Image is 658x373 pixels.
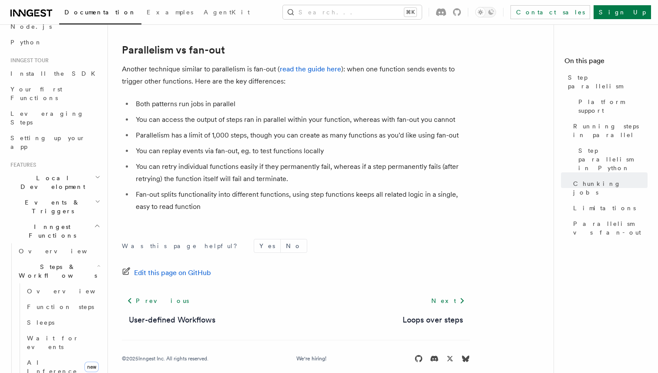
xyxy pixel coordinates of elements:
[404,8,416,17] kbd: ⌘K
[15,243,102,259] a: Overview
[23,283,102,299] a: Overview
[64,9,136,16] span: Documentation
[403,314,463,326] a: Loops over steps
[27,303,94,310] span: Function steps
[7,174,95,191] span: Local Development
[122,355,208,362] div: © 2025 Inngest Inc. All rights reserved.
[7,19,102,34] a: Node.js
[122,293,194,309] a: Previous
[122,267,211,279] a: Edit this page on GitHub
[475,7,496,17] button: Toggle dark mode
[122,242,243,250] p: Was this page helpful?
[7,195,102,219] button: Events & Triggers
[10,110,84,126] span: Leveraging Steps
[10,39,42,46] span: Python
[7,106,102,130] a: Leveraging Steps
[23,315,102,330] a: Sleeps
[27,288,117,295] span: Overview
[147,9,193,16] span: Examples
[10,23,52,30] span: Node.js
[568,73,648,91] span: Step parallelism
[133,98,470,110] li: Both patterns run jobs in parallel
[141,3,198,24] a: Examples
[7,81,102,106] a: Your first Functions
[10,86,62,101] span: Your first Functions
[7,222,94,240] span: Inngest Functions
[573,122,648,139] span: Running steps in parallel
[570,176,648,200] a: Chunking jobs
[573,204,636,212] span: Limitations
[133,129,470,141] li: Parallelism has a limit of 1,000 steps, though you can create as many functions as you'd like usi...
[122,63,470,87] p: Another technique similar to parallelism is fan-out ( ): when one function sends events to trigge...
[7,198,95,215] span: Events & Triggers
[84,362,99,372] span: new
[15,262,97,280] span: Steps & Workflows
[7,170,102,195] button: Local Development
[7,219,102,243] button: Inngest Functions
[570,118,648,143] a: Running steps in parallel
[281,239,307,252] button: No
[198,3,255,24] a: AgentKit
[15,259,102,283] button: Steps & Workflows
[573,219,648,237] span: Parallelism vs fan-out
[23,330,102,355] a: Wait for events
[7,130,102,155] a: Setting up your app
[133,145,470,157] li: You can replay events via fan-out, eg. to test functions locally
[122,44,225,56] a: Parallelism vs fan-out
[510,5,590,19] a: Contact sales
[134,267,211,279] span: Edit this page on GitHub
[7,66,102,81] a: Install the SDK
[564,56,648,70] h4: On this page
[564,70,648,94] a: Step parallelism
[27,335,79,350] span: Wait for events
[10,134,85,150] span: Setting up your app
[59,3,141,24] a: Documentation
[575,143,648,176] a: Step parallelism in Python
[594,5,651,19] a: Sign Up
[129,314,215,326] a: User-defined Workflows
[7,161,36,168] span: Features
[280,65,341,73] a: read the guide here
[27,319,54,326] span: Sleeps
[10,70,101,77] span: Install the SDK
[578,97,648,115] span: Platform support
[133,188,470,213] li: Fan-out splits functionality into different functions, using step functions keeps all related log...
[573,179,648,197] span: Chunking jobs
[570,216,648,240] a: Parallelism vs fan-out
[570,200,648,216] a: Limitations
[23,299,102,315] a: Function steps
[133,161,470,185] li: You can retry individual functions easily if they permanently fail, whereas if a step permanently...
[283,5,422,19] button: Search...⌘K
[7,34,102,50] a: Python
[19,248,108,255] span: Overview
[254,239,280,252] button: Yes
[296,355,326,362] a: We're hiring!
[578,146,648,172] span: Step parallelism in Python
[204,9,250,16] span: AgentKit
[426,293,470,309] a: Next
[575,94,648,118] a: Platform support
[7,57,49,64] span: Inngest tour
[133,114,470,126] li: You can access the output of steps ran in parallel within your function, whereas with fan-out you...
